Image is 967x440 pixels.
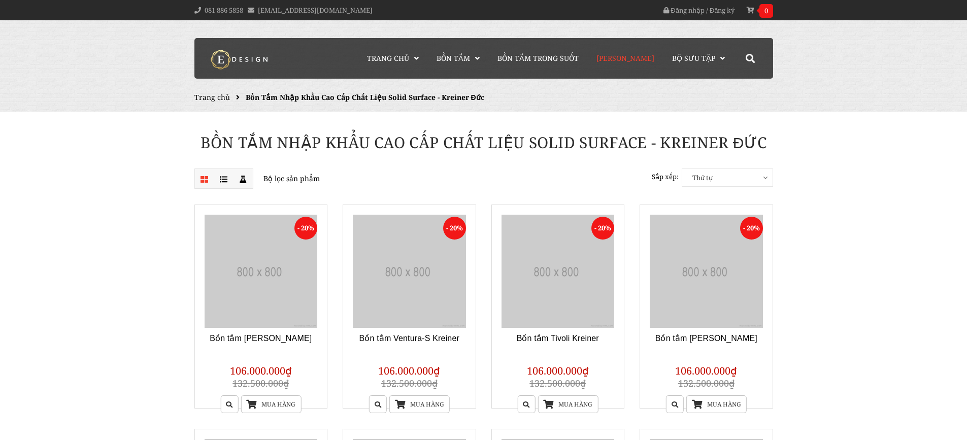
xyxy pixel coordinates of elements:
a: [PERSON_NAME] [589,38,662,79]
a: Bồn Tắm [429,38,487,79]
span: - 20% [591,217,614,240]
span: Bộ Sưu Tập [672,53,715,63]
span: 0 [759,4,773,18]
span: Bồn Tắm Nhập Khẩu Cao Cấp Chất Liệu Solid Surface - Kreiner Đức [246,92,484,102]
a: Bồn tắm [PERSON_NAME] [210,334,312,343]
span: 132.500.000₫ [232,377,289,389]
span: 132.500.000₫ [529,377,586,389]
span: Trang chủ [367,53,409,63]
a: Bồn tắm Tivoli Kreiner [517,334,599,343]
a: Trang chủ [359,38,426,79]
span: 132.500.000₫ [678,377,735,389]
span: Thứ tự [682,169,773,186]
h1: Bồn Tắm Nhập Khẩu Cao Cấp Chất Liệu Solid Surface - Kreiner Đức [187,132,781,153]
a: Trang chủ [194,92,230,102]
span: 106.000.000₫ [230,364,292,378]
a: Bồn tắm Ventura-S Kreiner [359,334,459,343]
a: Bồn Tắm Trong Suốt [490,38,586,79]
span: - 20% [443,217,466,240]
a: [EMAIL_ADDRESS][DOMAIN_NAME] [258,6,373,15]
a: 081 886 5858 [205,6,243,15]
span: [PERSON_NAME] [596,53,654,63]
span: Bồn Tắm Trong Suốt [497,53,579,63]
a: Bồn tắm [PERSON_NAME] [655,334,757,343]
span: - 20% [740,217,763,240]
a: Mua hàng [241,395,301,413]
span: / [706,6,708,15]
label: Sắp xếp: [652,168,679,185]
span: 132.500.000₫ [381,377,438,389]
img: logo Kreiner Germany - Edesign Interior [202,49,278,70]
span: 106.000.000₫ [378,364,440,378]
a: Mua hàng [686,395,747,413]
span: - 20% [294,217,317,240]
a: Bộ Sưu Tập [664,38,732,79]
a: Mua hàng [538,395,598,413]
span: 106.000.000₫ [527,364,589,378]
span: 106.000.000₫ [675,364,737,378]
span: Bồn Tắm [437,53,470,63]
p: Bộ lọc sản phẩm [194,168,476,189]
a: Mua hàng [389,395,450,413]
